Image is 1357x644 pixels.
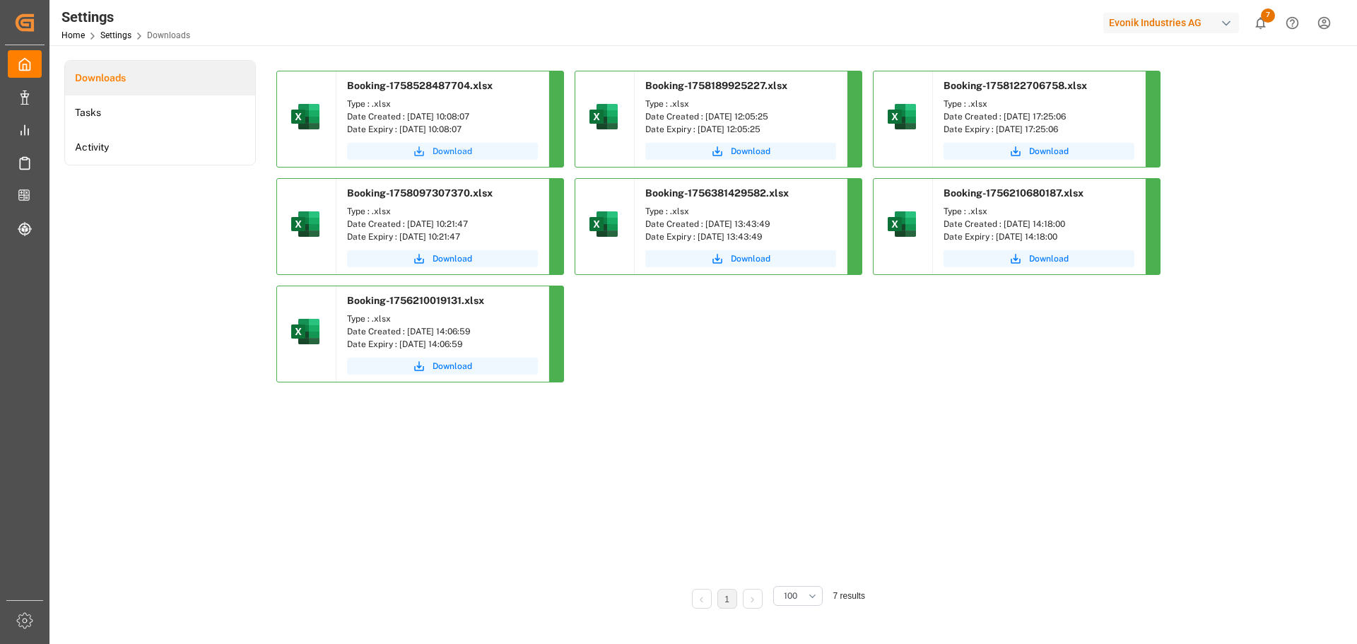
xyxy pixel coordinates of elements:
span: 100 [784,590,797,602]
img: microsoft-excel-2019--v1.png [288,100,322,134]
span: Booking-1758097307370.xlsx [347,187,493,199]
div: Date Expiry : [DATE] 17:25:06 [944,123,1134,136]
span: Booking-1756210019131.xlsx [347,295,484,306]
span: Download [433,252,472,265]
span: Download [1029,145,1069,158]
span: Booking-1758528487704.xlsx [347,80,493,91]
div: Type : .xlsx [645,205,836,218]
button: Download [645,250,836,267]
button: Help Center [1276,7,1308,39]
a: Downloads [65,61,255,95]
div: Date Expiry : [DATE] 12:05:25 [645,123,836,136]
span: Download [433,145,472,158]
div: Type : .xlsx [944,98,1134,110]
div: Type : .xlsx [347,312,538,325]
div: Date Expiry : [DATE] 14:06:59 [347,338,538,351]
a: Activity [65,130,255,165]
div: Type : .xlsx [944,205,1134,218]
span: 7 results [833,591,865,601]
div: Evonik Industries AG [1103,13,1239,33]
button: open menu [773,586,823,606]
img: microsoft-excel-2019--v1.png [885,100,919,134]
img: microsoft-excel-2019--v1.png [885,207,919,241]
span: Download [731,145,770,158]
img: microsoft-excel-2019--v1.png [587,100,621,134]
div: Type : .xlsx [347,98,538,110]
div: Settings [61,6,190,28]
button: Download [645,143,836,160]
span: Download [433,360,472,373]
a: Settings [100,30,131,40]
span: Booking-1756381429582.xlsx [645,187,789,199]
span: Booking-1756210680187.xlsx [944,187,1083,199]
div: Date Expiry : [DATE] 10:08:07 [347,123,538,136]
div: Date Created : [DATE] 12:05:25 [645,110,836,123]
div: Date Created : [DATE] 10:08:07 [347,110,538,123]
button: Evonik Industries AG [1103,9,1245,36]
div: Date Expiry : [DATE] 10:21:47 [347,230,538,243]
a: Tasks [65,95,255,130]
li: 1 [717,589,737,609]
span: 7 [1261,8,1275,23]
a: 1 [724,595,729,604]
div: Date Created : [DATE] 17:25:06 [944,110,1134,123]
img: microsoft-excel-2019--v1.png [587,207,621,241]
div: Date Expiry : [DATE] 13:43:49 [645,230,836,243]
li: Next Page [743,589,763,609]
button: Download [347,250,538,267]
button: Download [944,143,1134,160]
div: Type : .xlsx [347,205,538,218]
div: Date Created : [DATE] 14:06:59 [347,325,538,338]
span: Download [731,252,770,265]
div: Date Created : [DATE] 13:43:49 [645,218,836,230]
span: Booking-1758189925227.xlsx [645,80,787,91]
div: Type : .xlsx [645,98,836,110]
span: Booking-1758122706758.xlsx [944,80,1087,91]
img: microsoft-excel-2019--v1.png [288,207,322,241]
button: Download [944,250,1134,267]
img: microsoft-excel-2019--v1.png [288,315,322,349]
span: Download [1029,252,1069,265]
button: Download [347,143,538,160]
li: Previous Page [692,589,712,609]
button: Download [347,358,538,375]
a: Home [61,30,85,40]
div: Date Created : [DATE] 14:18:00 [944,218,1134,230]
button: show 7 new notifications [1245,7,1276,39]
div: Date Expiry : [DATE] 14:18:00 [944,230,1134,243]
div: Date Created : [DATE] 10:21:47 [347,218,538,230]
